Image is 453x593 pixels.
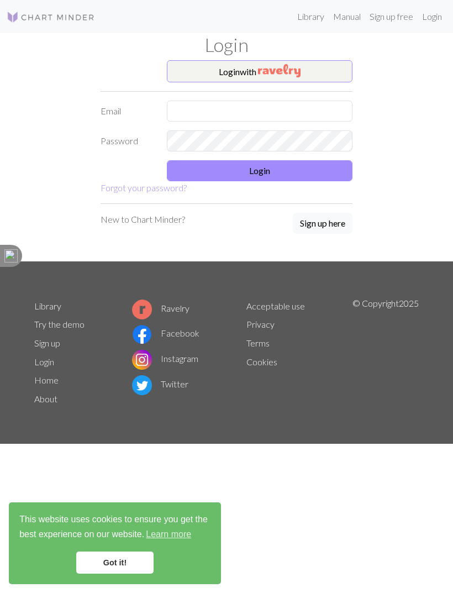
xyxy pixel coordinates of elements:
[34,375,59,385] a: Home
[132,328,199,338] a: Facebook
[293,6,329,28] a: Library
[293,213,352,234] button: Sign up here
[101,182,187,193] a: Forgot your password?
[365,6,418,28] a: Sign up free
[132,303,189,313] a: Ravelry
[101,213,185,226] p: New to Chart Minder?
[246,319,275,329] a: Privacy
[258,64,301,77] img: Ravelry
[34,319,85,329] a: Try the demo
[132,300,152,319] img: Ravelry logo
[246,356,277,367] a: Cookies
[34,338,60,348] a: Sign up
[7,11,95,24] img: Logo
[352,297,419,408] p: © Copyright 2025
[94,130,160,151] label: Password
[132,379,188,389] a: Twitter
[34,301,61,311] a: Library
[76,552,154,574] a: dismiss cookie message
[28,33,425,56] h1: Login
[246,338,270,348] a: Terms
[246,301,305,311] a: Acceptable use
[418,6,446,28] a: Login
[144,526,193,543] a: learn more about cookies
[19,513,210,543] span: This website uses cookies to ensure you get the best experience on our website.
[34,393,57,404] a: About
[9,502,221,584] div: cookieconsent
[167,160,352,181] button: Login
[132,353,198,364] a: Instagram
[132,375,152,395] img: Twitter logo
[94,101,160,122] label: Email
[293,213,352,235] a: Sign up here
[132,324,152,344] img: Facebook logo
[132,350,152,370] img: Instagram logo
[167,60,352,82] button: Loginwith
[34,356,54,367] a: Login
[329,6,365,28] a: Manual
